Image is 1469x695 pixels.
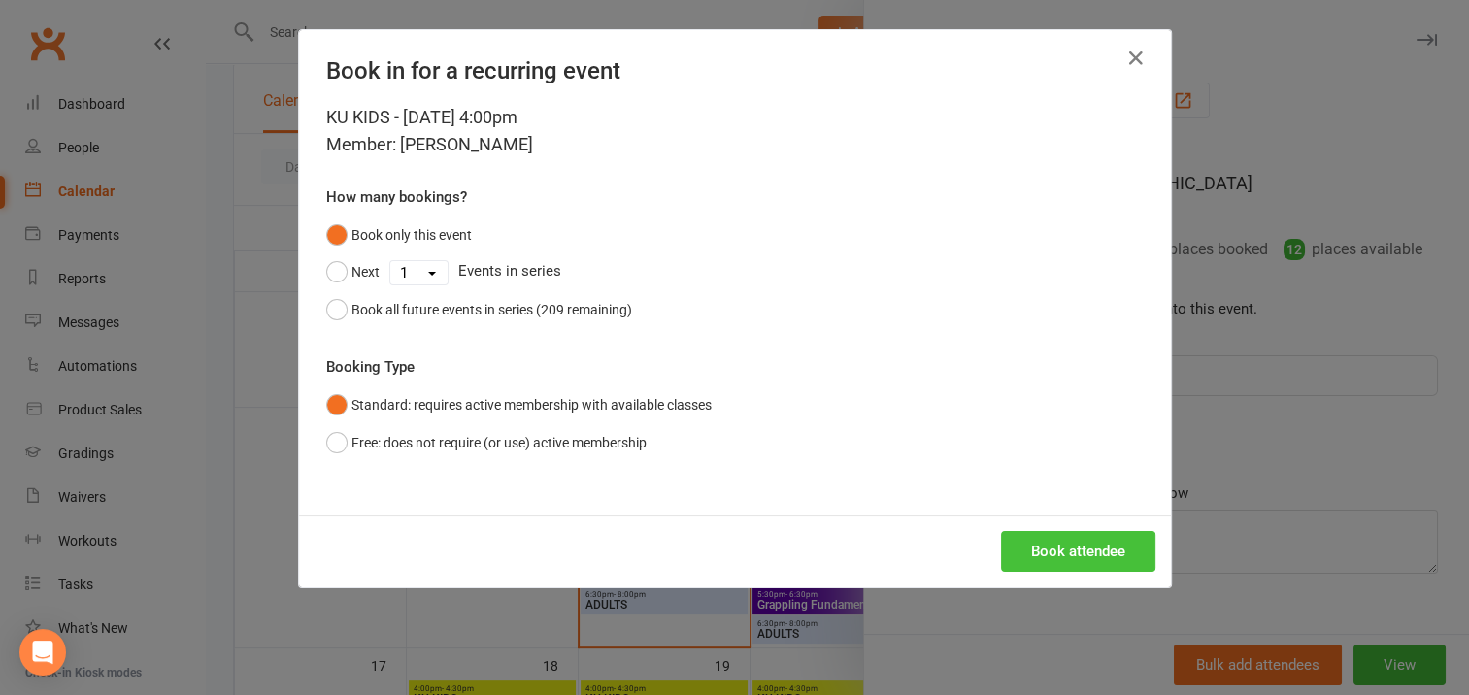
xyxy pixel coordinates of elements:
[326,216,472,253] button: Book only this event
[1120,43,1152,74] button: Close
[351,299,632,320] div: Book all future events in series (209 remaining)
[326,104,1144,158] div: KU KIDS - [DATE] 4:00pm Member: [PERSON_NAME]
[326,57,1144,84] h4: Book in for a recurring event
[326,355,415,379] label: Booking Type
[326,185,467,209] label: How many bookings?
[326,386,712,423] button: Standard: requires active membership with available classes
[19,629,66,676] div: Open Intercom Messenger
[326,424,647,461] button: Free: does not require (or use) active membership
[326,253,380,290] button: Next
[1001,531,1155,572] button: Book attendee
[326,253,1144,290] div: Events in series
[326,291,632,328] button: Book all future events in series (209 remaining)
